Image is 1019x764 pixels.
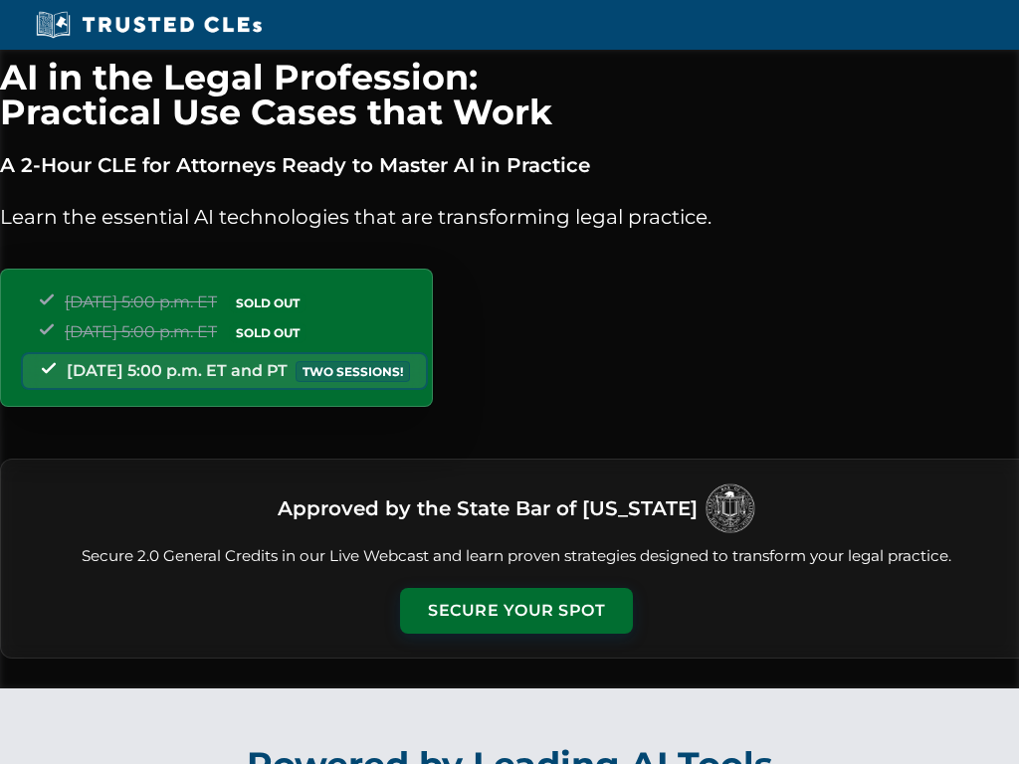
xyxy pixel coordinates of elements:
[25,545,1009,568] p: Secure 2.0 General Credits in our Live Webcast and learn proven strategies designed to transform ...
[229,322,306,343] span: SOLD OUT
[65,292,217,311] span: [DATE] 5:00 p.m. ET
[706,483,755,533] img: Logo
[229,292,306,313] span: SOLD OUT
[65,322,217,341] span: [DATE] 5:00 p.m. ET
[278,490,698,526] h3: Approved by the State Bar of [US_STATE]
[30,10,268,40] img: Trusted CLEs
[400,588,633,634] button: Secure Your Spot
